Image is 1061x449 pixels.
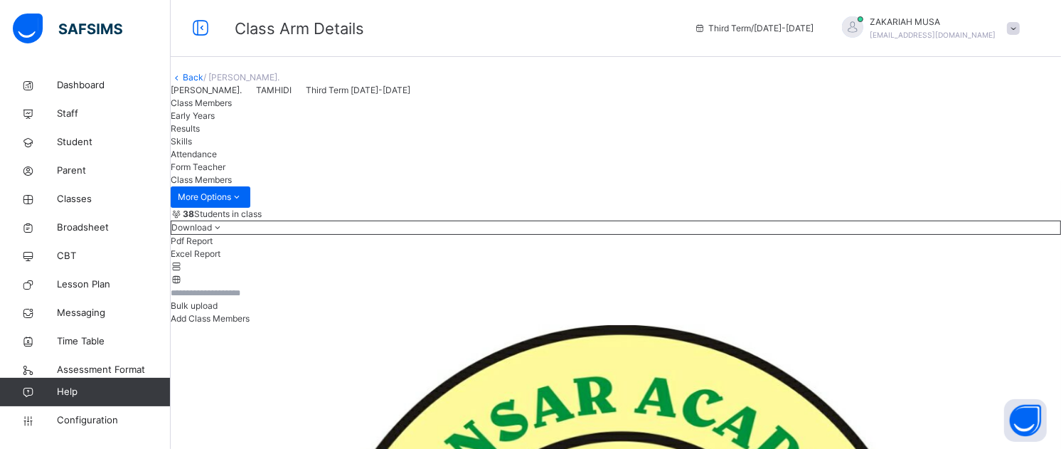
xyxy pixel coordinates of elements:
span: Class Members [171,174,232,185]
span: / [PERSON_NAME]. [203,72,279,83]
span: [PERSON_NAME]. [171,85,242,95]
span: Help [57,385,170,399]
span: Lesson Plan [57,278,171,292]
span: ZAKARIAH MUSA [870,16,996,28]
span: More Options [178,191,243,204]
span: Class Members [171,97,232,108]
span: Early Years [171,110,215,121]
img: safsims [13,14,122,43]
span: Parent [57,164,171,178]
span: Time Table [57,334,171,349]
li: dropdown-list-item-null-1 [171,248,1061,260]
span: Form Teacher [171,162,225,172]
span: CBT [57,249,171,263]
span: Bulk upload [171,300,218,311]
span: Assessment Format [57,363,171,377]
a: Back [183,72,203,83]
li: dropdown-list-item-null-0 [171,235,1061,248]
span: Configuration [57,413,170,428]
span: Class Arm Details [235,19,364,38]
span: [EMAIL_ADDRESS][DOMAIN_NAME] [870,31,996,39]
b: 38 [183,208,194,219]
span: Students in class [183,208,262,221]
span: Student [57,135,171,149]
span: Download [171,222,212,233]
span: TAMHIDI [256,85,292,95]
span: Messaging [57,306,171,320]
span: Dashboard [57,78,171,93]
span: Staff [57,107,171,121]
div: ZAKARIAHMUSA [828,16,1027,41]
span: Add Class Members [171,313,250,324]
button: Open asap [1004,399,1047,442]
span: session/term information [694,22,814,35]
span: Skills [171,136,192,147]
span: Broadsheet [57,221,171,235]
span: Third Term [DATE]-[DATE] [306,85,410,95]
span: Attendance [171,149,217,159]
span: Results [171,123,200,134]
span: Classes [57,192,171,206]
